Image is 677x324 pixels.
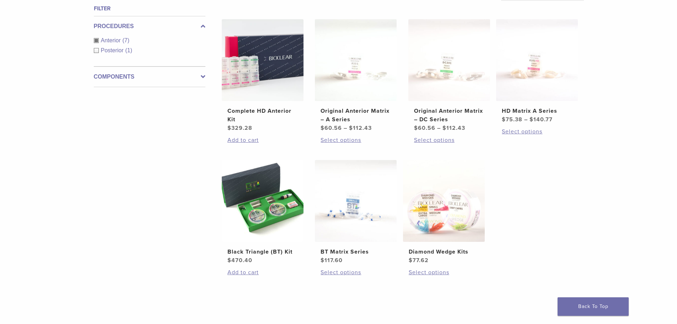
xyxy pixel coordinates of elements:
a: Select options for “Original Anterior Matrix - DC Series” [414,136,484,144]
h2: BT Matrix Series [321,248,391,256]
img: Original Anterior Matrix - A Series [315,19,397,101]
a: BT Matrix SeriesBT Matrix Series $117.60 [315,160,397,265]
bdi: 329.28 [227,124,252,132]
span: – [344,124,347,132]
bdi: 117.60 [321,257,343,264]
span: $ [442,124,446,132]
a: Original Anterior Matrix - DC SeriesOriginal Anterior Matrix – DC Series [408,19,491,132]
h2: Original Anterior Matrix – DC Series [414,107,484,124]
h2: Diamond Wedge Kits [409,248,479,256]
img: HD Matrix A Series [496,19,578,101]
a: Complete HD Anterior KitComplete HD Anterior Kit $329.28 [221,19,304,132]
a: Select options for “HD Matrix A Series” [502,127,572,136]
span: (7) [123,37,130,43]
a: Black Triangle (BT) KitBlack Triangle (BT) Kit $470.40 [221,160,304,265]
a: Select options for “Original Anterior Matrix - A Series” [321,136,391,144]
span: $ [321,257,324,264]
span: $ [502,116,506,123]
img: BT Matrix Series [315,160,397,242]
h2: Black Triangle (BT) Kit [227,248,298,256]
a: Select options for “Diamond Wedge Kits” [409,268,479,277]
span: $ [227,257,231,264]
a: Diamond Wedge KitsDiamond Wedge Kits $77.62 [403,160,485,265]
span: – [524,116,528,123]
h2: HD Matrix A Series [502,107,572,115]
span: – [437,124,441,132]
a: Select options for “BT Matrix Series” [321,268,391,277]
a: HD Matrix A SeriesHD Matrix A Series [496,19,579,124]
bdi: 470.40 [227,257,252,264]
span: $ [321,124,324,132]
span: (1) [125,47,133,53]
bdi: 140.77 [530,116,553,123]
span: $ [409,257,413,264]
h2: Complete HD Anterior Kit [227,107,298,124]
img: Complete HD Anterior Kit [222,19,303,101]
a: Original Anterior Matrix - A SeriesOriginal Anterior Matrix – A Series [315,19,397,132]
label: Components [94,73,205,81]
a: Add to cart: “Black Triangle (BT) Kit” [227,268,298,277]
h4: Filter [94,4,205,13]
span: $ [414,124,418,132]
span: Posterior [101,47,125,53]
bdi: 77.62 [409,257,429,264]
span: Anterior [101,37,123,43]
a: Back To Top [558,297,629,316]
bdi: 75.38 [502,116,522,123]
span: $ [530,116,533,123]
h2: Original Anterior Matrix – A Series [321,107,391,124]
img: Black Triangle (BT) Kit [222,160,303,242]
span: $ [227,124,231,132]
label: Procedures [94,22,205,31]
bdi: 60.56 [321,124,342,132]
bdi: 112.43 [442,124,465,132]
img: Diamond Wedge Kits [403,160,485,242]
img: Original Anterior Matrix - DC Series [408,19,490,101]
bdi: 112.43 [349,124,372,132]
span: $ [349,124,353,132]
bdi: 60.56 [414,124,435,132]
a: Add to cart: “Complete HD Anterior Kit” [227,136,298,144]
